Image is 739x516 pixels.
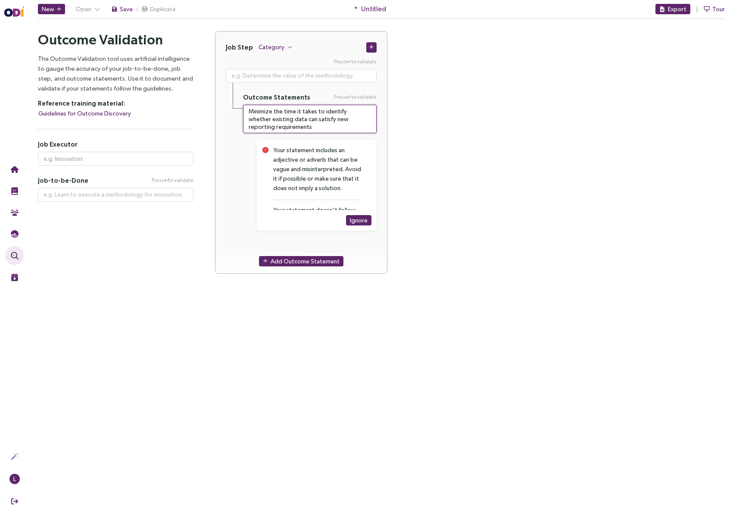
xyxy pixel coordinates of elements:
[111,4,133,14] button: Save
[5,447,24,466] button: Actions
[226,69,377,83] textarea: Press Enter to validate
[11,209,19,216] img: Community
[38,140,193,148] h5: Job Executor
[273,205,361,262] div: Your statement doesn't follow the correct format. Reorder the statement like "[Direction of Impro...
[5,492,24,511] button: Sign Out
[226,43,253,51] h4: Job Step
[243,105,377,133] textarea: Press Enter to validate
[5,469,24,488] button: L
[42,4,54,14] span: New
[668,4,686,14] span: Export
[38,4,65,14] button: New
[38,176,88,185] span: Job-to-be-Done
[38,188,193,202] textarea: Press Enter to validate
[152,176,193,185] span: Press to validate
[38,53,193,93] p: The Outcome Validation tool uses artificial intelligence to gauge the accuracy of your job-to-be-...
[38,109,131,118] span: Guidelines for Outcome Discovery
[38,152,193,166] input: e.g. Innovators
[5,160,24,179] button: Home
[5,268,24,287] button: Live Events
[271,256,340,266] span: Add Outcome Statement
[243,93,310,101] h5: Outcome Statements
[11,252,19,260] img: Outcome Validation
[72,4,104,14] button: Open
[334,93,377,101] span: Press to validate
[141,4,176,14] button: Duplicate
[655,4,690,14] button: Export
[350,216,368,225] span: Ignore
[11,187,19,195] img: Training
[5,203,24,222] button: Community
[273,145,361,193] div: Your statement includes an adjective or adverb that can be vague and misinterpreted. Avoid it if ...
[5,181,24,200] button: Training
[11,273,19,281] img: Live Events
[712,4,725,14] span: Tour
[38,31,193,48] h2: Outcome Validation
[703,4,725,14] button: Tour
[120,4,133,14] span: Save
[259,42,284,52] span: Category
[38,100,125,107] strong: Reference training material:
[11,453,19,460] img: Actions
[5,246,24,265] button: Outcome Validation
[258,42,293,52] button: Category
[259,256,343,266] button: Add Outcome Statement
[38,108,131,119] button: Guidelines for Outcome Discovery
[11,230,19,238] img: JTBD Needs Framework
[346,215,371,225] button: Ignore
[5,225,24,244] button: Needs Framework
[13,474,16,484] span: L
[361,3,386,14] span: Untitled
